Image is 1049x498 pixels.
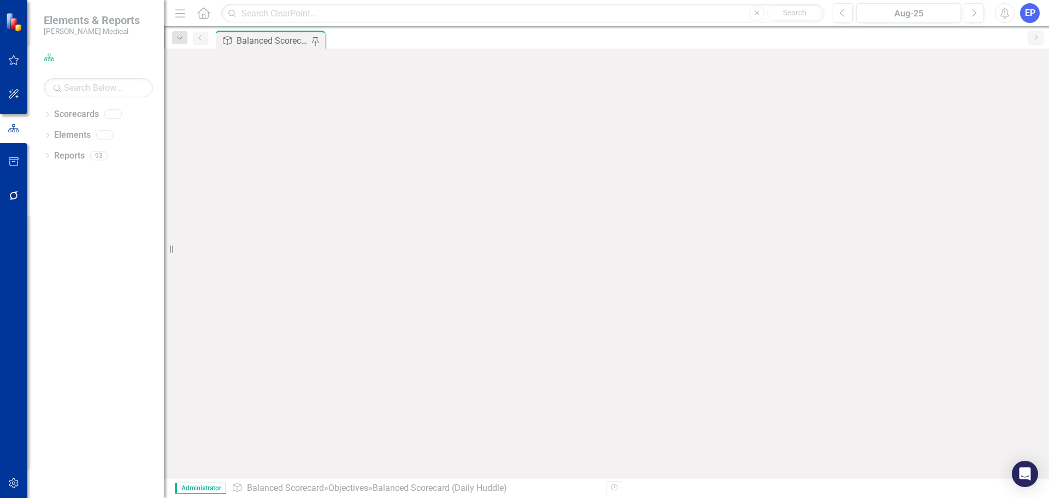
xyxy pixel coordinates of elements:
[247,483,324,493] a: Balanced Scorecard
[232,482,598,495] div: » »
[44,78,153,97] input: Search Below...
[54,129,91,142] a: Elements
[175,483,226,494] span: Administrator
[54,150,85,162] a: Reports
[221,4,824,23] input: Search ClearPoint...
[328,483,368,493] a: Objectives
[1020,3,1040,23] button: EP
[860,7,957,20] div: Aug-25
[44,27,140,36] small: [PERSON_NAME] Medical
[373,483,507,493] div: Balanced Scorecard (Daily Huddle)
[237,34,309,48] div: Balanced Scorecard (Daily Huddle)
[767,5,822,21] button: Search
[54,108,99,121] a: Scorecards
[44,14,140,27] span: Elements & Reports
[90,151,108,160] div: 93
[783,8,806,17] span: Search
[5,13,25,32] img: ClearPoint Strategy
[856,3,961,23] button: Aug-25
[1012,461,1038,487] div: Open Intercom Messenger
